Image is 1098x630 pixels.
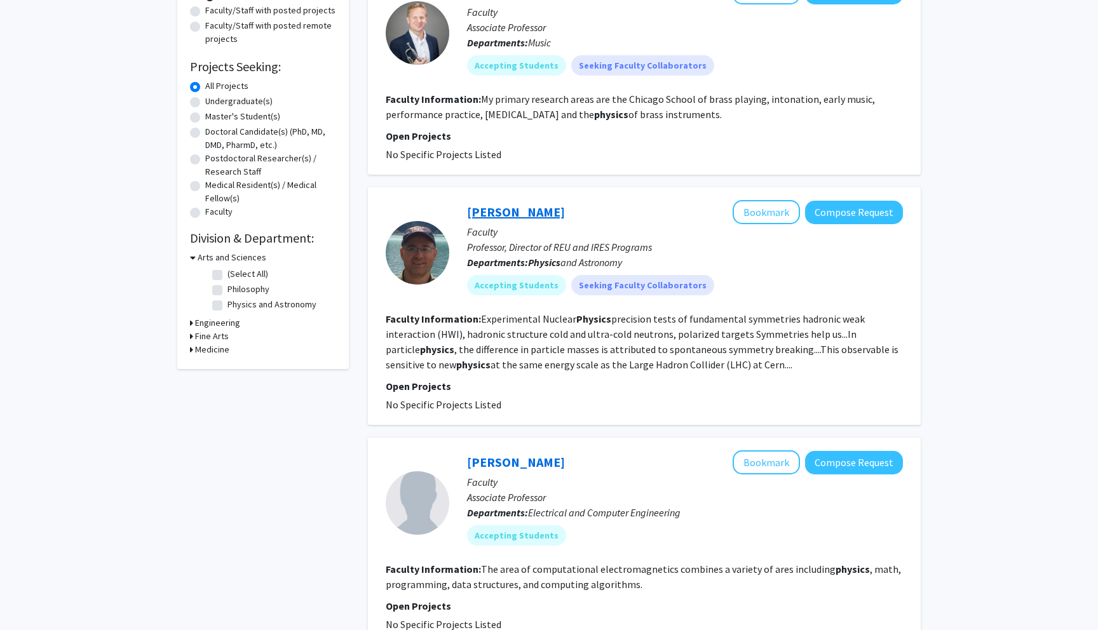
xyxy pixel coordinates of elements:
span: No Specific Projects Listed [386,398,501,411]
mat-chip: Seeking Faculty Collaborators [571,55,714,76]
p: Open Projects [386,128,903,144]
label: Medical Resident(s) / Medical Fellow(s) [205,178,336,205]
label: Philosophy [227,283,269,296]
a: [PERSON_NAME] [467,454,565,470]
b: physics [420,343,454,356]
fg-read-more: Experimental Nuclear precision tests of fundamental symmetries hadronic weak interaction (HWI), h... [386,312,898,371]
b: Physics [528,256,560,269]
span: Electrical and Computer Engineering [528,506,681,519]
mat-chip: Seeking Faculty Collaborators [571,275,714,295]
span: Music [528,36,551,49]
label: (Select All) [227,267,268,281]
b: Physics [576,312,611,325]
b: physics [836,563,870,575]
p: Associate Professor [467,490,903,505]
mat-chip: Accepting Students [467,525,566,546]
p: Open Projects [386,379,903,394]
label: Faculty/Staff with posted projects [205,4,335,17]
h3: Medicine [195,343,229,356]
fg-read-more: The area of computational electromagnetics combines a variety of ares including , math, programmi... [386,563,901,591]
b: Departments: [467,256,528,269]
label: All Projects [205,79,248,93]
label: Faculty [205,205,233,218]
h3: Engineering [195,316,240,330]
mat-chip: Accepting Students [467,275,566,295]
span: and Astronomy [528,256,622,269]
b: Faculty Information: [386,93,481,105]
h3: Arts and Sciences [198,251,266,264]
p: Faculty [467,474,903,490]
p: Faculty [467,224,903,239]
h3: Fine Arts [195,330,229,343]
label: Postdoctoral Researcher(s) / Research Staff [205,152,336,178]
b: Departments: [467,506,528,519]
button: Add John Young to Bookmarks [733,450,800,474]
p: Associate Professor [467,20,903,35]
iframe: Chat [10,573,54,620]
p: Open Projects [386,598,903,613]
label: Physics and Astronomy [227,298,316,311]
span: No Specific Projects Listed [386,148,501,161]
button: Compose Request to Christopher Crawford [805,201,903,224]
b: physics [456,358,491,371]
h2: Division & Department: [190,231,336,246]
h2: Projects Seeking: [190,59,336,74]
label: Faculty/Staff with posted remote projects [205,19,336,46]
button: Compose Request to John Young [805,451,903,474]
p: Faculty [467,4,903,20]
a: [PERSON_NAME] [467,204,565,220]
mat-chip: Accepting Students [467,55,566,76]
b: Faculty Information: [386,563,481,575]
label: Undergraduate(s) [205,95,273,108]
button: Add Christopher Crawford to Bookmarks [733,200,800,224]
b: Departments: [467,36,528,49]
p: Professor, Director of REU and IRES Programs [467,239,903,255]
b: physics [594,108,628,121]
label: Master's Student(s) [205,110,280,123]
fg-read-more: My primary research areas are the Chicago School of brass playing, intonation, early music, perfo... [386,93,875,121]
b: Faculty Information: [386,312,481,325]
label: Doctoral Candidate(s) (PhD, MD, DMD, PharmD, etc.) [205,125,336,152]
